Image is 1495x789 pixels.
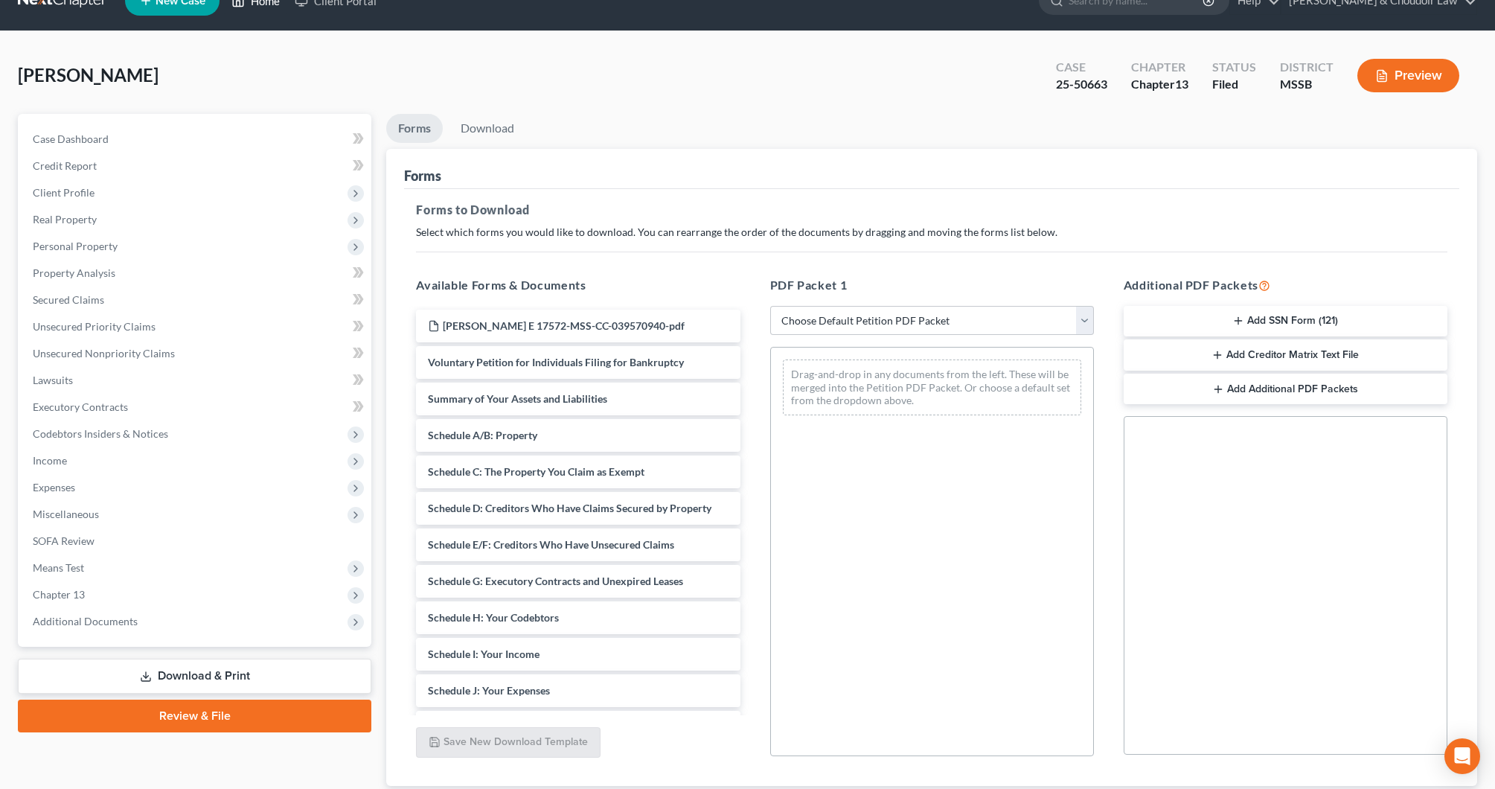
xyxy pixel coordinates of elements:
span: Income [33,454,67,467]
span: Case Dashboard [33,132,109,145]
span: Schedule A/B: Property [428,429,537,441]
h5: Forms to Download [416,201,1447,219]
a: SOFA Review [21,528,371,555]
span: Schedule H: Your Codebtors [428,611,559,624]
span: Codebtors Insiders & Notices [33,427,168,440]
div: Forms [404,167,441,185]
p: Select which forms you would like to download. You can rearrange the order of the documents by dr... [416,225,1447,240]
a: Unsecured Priority Claims [21,313,371,340]
span: Client Profile [33,186,95,199]
span: Chapter 13 [33,588,85,601]
span: Real Property [33,213,97,226]
a: Download [449,114,526,143]
a: Review & File [18,700,371,732]
span: Schedule G: Executory Contracts and Unexpired Leases [428,575,683,587]
span: [PERSON_NAME] E 17572-MSS-CC-039570940-pdf [443,319,685,332]
button: Preview [1357,59,1459,92]
div: District [1280,59,1334,76]
span: Schedule E/F: Creditors Who Have Unsecured Claims [428,538,674,551]
span: Miscellaneous [33,508,99,520]
a: Credit Report [21,153,371,179]
div: Status [1212,59,1256,76]
span: 13 [1175,77,1188,91]
a: Case Dashboard [21,126,371,153]
h5: PDF Packet 1 [770,276,1094,294]
a: Lawsuits [21,367,371,394]
span: Expenses [33,481,75,493]
div: MSSB [1280,76,1334,93]
h5: Available Forms & Documents [416,276,740,294]
span: Summary of Your Assets and Liabilities [428,392,607,405]
span: Lawsuits [33,374,73,386]
span: Personal Property [33,240,118,252]
a: Secured Claims [21,287,371,313]
span: Unsecured Priority Claims [33,320,156,333]
span: SOFA Review [33,534,95,547]
span: Unsecured Nonpriority Claims [33,347,175,360]
button: Add Creditor Matrix Text File [1124,339,1447,371]
span: [PERSON_NAME] [18,64,159,86]
button: Add SSN Form (121) [1124,306,1447,337]
span: Secured Claims [33,293,104,306]
span: Schedule C: The Property You Claim as Exempt [428,465,644,478]
button: Add Additional PDF Packets [1124,374,1447,405]
div: Drag-and-drop in any documents from the left. These will be merged into the Petition PDF Packet. ... [783,360,1081,415]
div: Filed [1212,76,1256,93]
span: Executory Contracts [33,400,128,413]
span: Additional Documents [33,615,138,627]
a: Download & Print [18,659,371,694]
a: Forms [386,114,443,143]
h5: Additional PDF Packets [1124,276,1447,294]
div: Case [1056,59,1107,76]
span: Means Test [33,561,84,574]
button: Save New Download Template [416,727,601,758]
div: 25-50663 [1056,76,1107,93]
div: Chapter [1131,76,1188,93]
span: Schedule D: Creditors Who Have Claims Secured by Property [428,502,711,514]
span: Property Analysis [33,266,115,279]
span: Schedule J: Your Expenses [428,684,550,697]
div: Chapter [1131,59,1188,76]
span: Credit Report [33,159,97,172]
a: Property Analysis [21,260,371,287]
span: Schedule I: Your Income [428,648,540,660]
a: Executory Contracts [21,394,371,421]
a: Unsecured Nonpriority Claims [21,340,371,367]
span: Voluntary Petition for Individuals Filing for Bankruptcy [428,356,684,368]
div: Open Intercom Messenger [1444,738,1480,774]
